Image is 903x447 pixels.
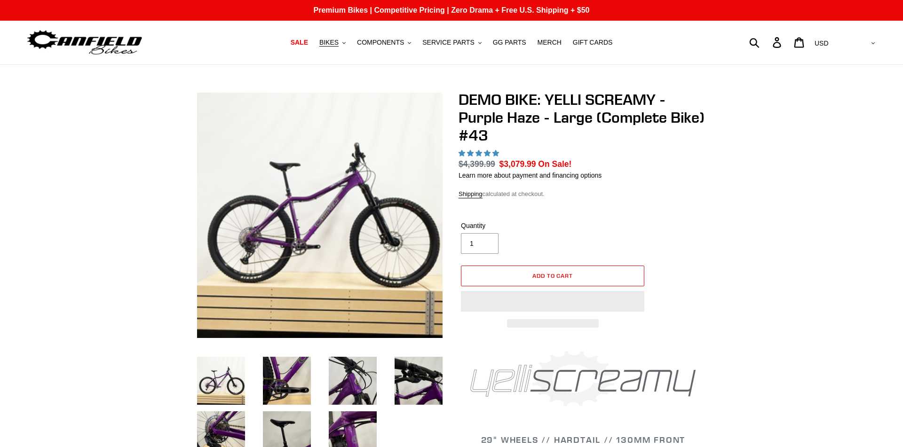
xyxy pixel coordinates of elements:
span: $3,079.99 [499,159,536,169]
span: SALE [291,39,308,47]
h1: DEMO BIKE: YELLI SCREAMY - Purple Haze - Large (Complete Bike) #43 [459,91,708,145]
button: COMPONENTS [352,36,416,49]
span: GIFT CARDS [573,39,613,47]
button: Add to cart [461,266,644,286]
img: Canfield Bikes [26,28,143,57]
img: Load image into Gallery viewer, DEMO BIKE: YELLI SCREAMY - Purple Haze - Large (Complete Bike) #43 [195,355,247,407]
span: MERCH [538,39,562,47]
img: DEMO BIKE: YELLI SCREAMY - Purple Haze - Large (Complete Bike) #43 [197,93,443,338]
span: BIKES [319,39,339,47]
a: SALE [286,36,313,49]
span: COMPONENTS [357,39,404,47]
a: Learn more about payment and financing options [459,172,602,179]
span: 5.00 stars [459,149,501,157]
a: Shipping [459,190,483,198]
span: SERVICE PARTS [422,39,474,47]
a: GG PARTS [488,36,531,49]
input: Search [754,32,778,53]
div: calculated at checkout. [459,189,708,199]
button: SERVICE PARTS [418,36,486,49]
s: $4,399.99 [459,159,495,169]
span: Add to cart [532,272,573,279]
span: GG PARTS [493,39,526,47]
a: GIFT CARDS [568,36,618,49]
span: 29" WHEELS // HARDTAIL // 130MM FRONT [481,434,686,445]
label: Quantity [461,221,550,231]
img: Load image into Gallery viewer, DEMO BIKE: YELLI SCREAMY - Purple Haze - Large (Complete Bike) #43 [327,355,379,407]
button: BIKES [315,36,350,49]
img: Load image into Gallery viewer, DEMO BIKE: YELLI SCREAMY - Purple Haze - Large (Complete Bike) #43 [261,355,313,407]
a: MERCH [533,36,566,49]
span: On Sale! [538,158,571,170]
img: Load image into Gallery viewer, DEMO BIKE: YELLI SCREAMY - Purple Haze - Large (Complete Bike) #43 [393,355,444,407]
